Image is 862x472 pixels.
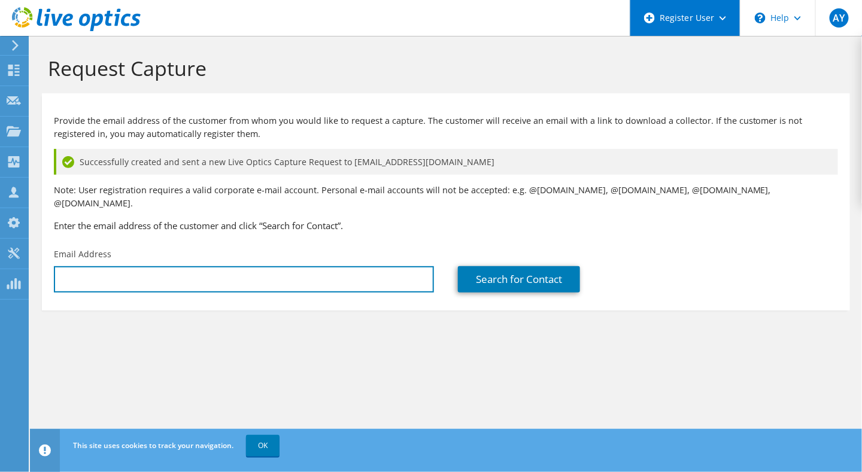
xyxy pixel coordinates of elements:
[246,435,280,456] a: OK
[54,184,838,210] p: Note: User registration requires a valid corporate e-mail account. Personal e-mail accounts will ...
[830,8,849,28] span: AY
[73,440,233,450] span: This site uses cookies to track your navigation.
[755,13,766,23] svg: \n
[458,266,580,293] a: Search for Contact
[48,56,838,81] h1: Request Capture
[54,248,111,260] label: Email Address
[54,114,838,141] p: Provide the email address of the customer from whom you would like to request a capture. The cust...
[80,156,494,169] span: Successfully created and sent a new Live Optics Capture Request to [EMAIL_ADDRESS][DOMAIN_NAME]
[54,219,838,232] h3: Enter the email address of the customer and click “Search for Contact”.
